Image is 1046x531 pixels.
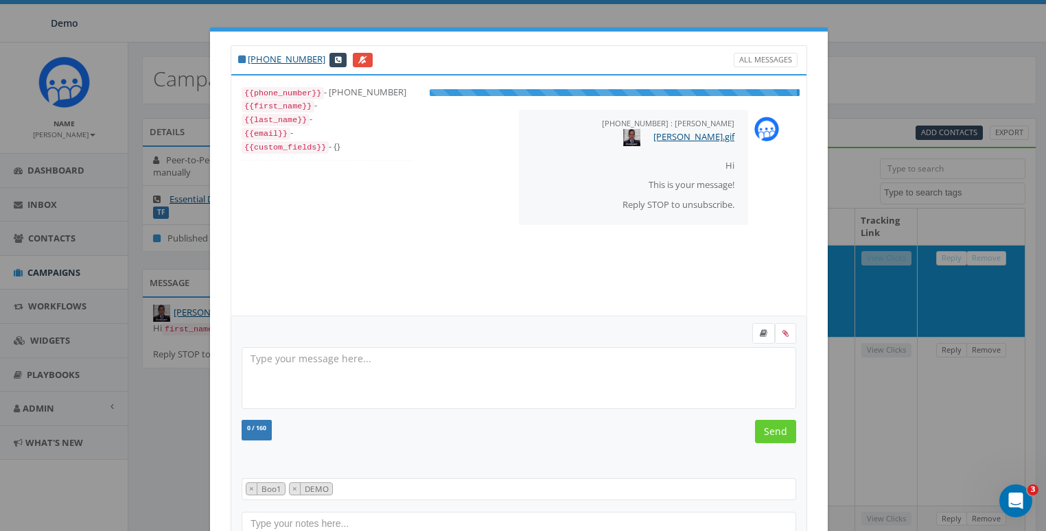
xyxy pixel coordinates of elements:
span: DEMO [303,483,332,494]
code: {{first_name}} [242,100,314,113]
button: Remove item [246,483,257,495]
a: [PERSON_NAME].gif [653,130,734,143]
li: DEMO [289,482,333,495]
div: - [242,99,412,113]
p: Hi [533,159,734,172]
input: Send [755,420,796,443]
span: × [249,483,254,494]
iframe: Intercom live chat [999,484,1032,517]
button: Remove item [290,483,301,495]
span: 0 / 160 [247,424,266,432]
span: Attach your media [775,323,796,344]
div: - {} [242,140,412,154]
a: All Messages [734,53,798,67]
textarea: Search [336,483,342,495]
code: {{custom_fields}} [242,141,329,154]
code: {{phone_number}} [242,87,324,99]
li: Boo1 [246,482,286,495]
i: This phone number is subscribed and will receive texts. [238,55,246,64]
span: × [292,483,297,494]
p: This is your message! [533,178,734,191]
code: {{email}} [242,128,290,140]
a: [PHONE_NUMBER] [248,53,325,65]
p: Reply STOP to unsubscribe. [533,198,734,211]
div: - [PHONE_NUMBER] [242,86,412,99]
span: 3 [1027,484,1038,495]
img: Icon_1.png [754,117,779,141]
small: [PHONE_NUMBER] : [PERSON_NAME] [602,118,734,128]
div: - [242,113,412,126]
span: Boo1 [260,483,285,494]
label: Insert Template Text [752,323,775,344]
div: - [242,126,412,140]
code: {{last_name}} [242,114,310,126]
